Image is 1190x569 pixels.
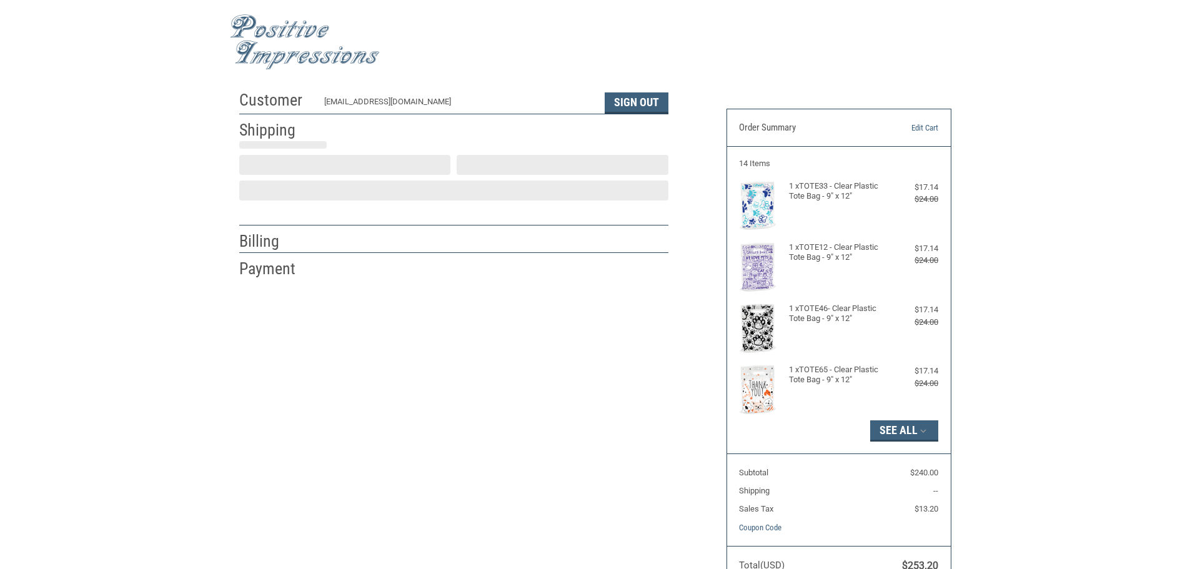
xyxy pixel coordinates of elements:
[239,259,312,279] h2: Payment
[605,92,668,114] button: Sign Out
[888,377,938,390] div: $24.00
[239,120,312,141] h2: Shipping
[739,159,938,169] h3: 14 Items
[239,231,312,252] h2: Billing
[739,468,768,477] span: Subtotal
[789,242,886,263] h4: 1 x TOTE12 - Clear Plastic Tote Bag - 9" x 12"
[888,242,938,255] div: $17.14
[888,181,938,194] div: $17.14
[910,468,938,477] span: $240.00
[789,304,886,324] h4: 1 x TOTE46- Clear Plastic Tote Bag - 9" x 12"
[789,365,886,385] h4: 1 x TOTE65 - Clear Plastic Tote Bag - 9" x 12"
[888,254,938,267] div: $24.00
[888,193,938,205] div: $24.00
[870,420,938,442] button: See All
[739,523,781,532] a: Coupon Code
[789,181,886,202] h4: 1 x TOTE33 - Clear Plastic Tote Bag - 9" x 12"
[739,122,875,134] h3: Order Summary
[933,486,938,495] span: --
[875,122,938,134] a: Edit Cart
[230,14,380,70] img: Positive Impressions
[739,504,773,513] span: Sales Tax
[888,304,938,316] div: $17.14
[239,90,312,111] h2: Customer
[324,96,592,114] div: [EMAIL_ADDRESS][DOMAIN_NAME]
[888,316,938,329] div: $24.00
[915,504,938,513] span: $13.20
[739,486,770,495] span: Shipping
[888,365,938,377] div: $17.14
